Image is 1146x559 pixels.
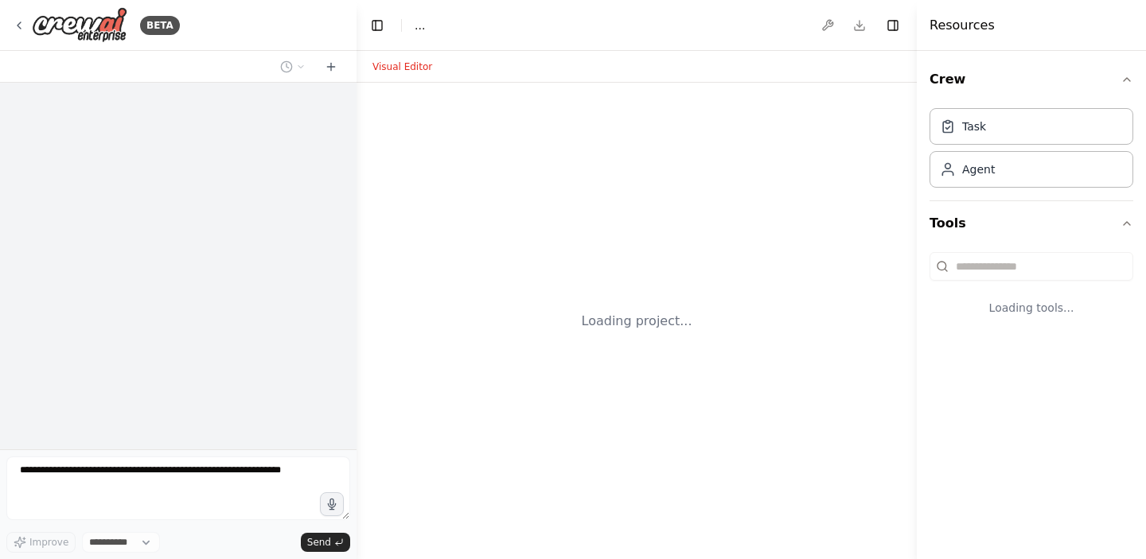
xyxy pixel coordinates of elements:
[320,492,344,516] button: Click to speak your automation idea
[415,17,425,33] span: ...
[930,287,1133,328] div: Loading tools...
[140,16,180,35] div: BETA
[962,118,986,134] div: Task
[415,17,425,33] nav: breadcrumb
[582,312,692,331] div: Loading project...
[930,57,1133,102] button: Crew
[363,57,442,76] button: Visual Editor
[318,57,344,76] button: Start a new chat
[930,201,1133,246] button: Tools
[930,246,1133,341] div: Tools
[882,14,904,37] button: Hide right sidebar
[366,14,388,37] button: Hide left sidebar
[29,536,68,549] span: Improve
[274,57,312,76] button: Switch to previous chat
[301,533,350,552] button: Send
[962,161,995,177] div: Agent
[307,536,331,549] span: Send
[6,532,76,553] button: Improve
[32,7,127,43] img: Logo
[930,102,1133,200] div: Crew
[930,16,995,35] h4: Resources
